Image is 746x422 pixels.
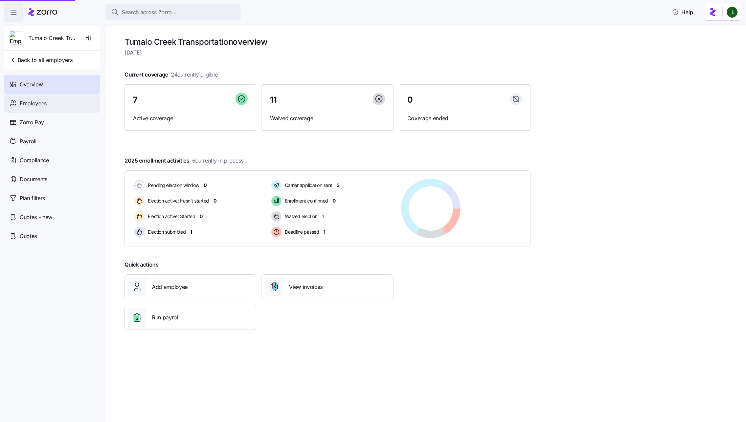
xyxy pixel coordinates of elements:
[28,34,77,42] span: Tumalo Creek Transportation
[4,170,100,189] a: Documents
[146,197,209,204] span: Election active: Hasn't started
[4,94,100,113] a: Employees
[337,182,340,189] span: 3
[125,156,244,165] span: 2025 enrollment activities
[4,189,100,208] a: Plan filters
[125,260,159,269] span: Quick actions
[9,56,73,64] span: Back to all employers
[171,70,218,79] span: 24 currently eligible
[152,313,179,322] span: Run payroll
[407,114,522,123] span: Coverage ended
[192,156,244,165] span: 6 currently in process
[20,175,47,184] span: Documents
[190,229,192,235] span: 1
[125,48,530,57] span: [DATE]
[727,7,738,18] img: d9b9d5af0451fe2f8c405234d2cf2198
[283,213,318,220] span: Waived election
[146,182,199,189] span: Pending election window
[289,283,323,291] span: View invoices
[20,232,37,240] span: Quotes
[4,75,100,94] a: Overview
[20,156,49,165] span: Compliance
[333,197,336,204] span: 0
[125,70,218,79] span: Current coverage
[106,4,241,20] button: Search across Zorro...
[10,31,23,45] img: Employer logo
[20,99,47,108] span: Employees
[270,96,276,104] span: 11
[7,53,75,67] button: Back to all employers
[146,229,186,235] span: Election submitted
[125,37,530,47] h1: Tumalo Creek Transportation overview
[204,182,207,189] span: 0
[407,96,413,104] span: 0
[20,80,43,89] span: Overview
[133,96,138,104] span: 7
[323,229,325,235] span: 1
[666,5,699,19] button: Help
[4,132,100,151] a: Payroll
[133,114,248,123] span: Active coverage
[672,8,693,16] span: Help
[283,197,328,204] span: Enrollment confirmed
[4,151,100,170] a: Compliance
[152,283,188,291] span: Add employee
[20,118,44,127] span: Zorro Pay
[213,197,217,204] span: 0
[283,229,319,235] span: Deadline passed
[283,182,332,189] span: Carrier application sent
[20,137,37,146] span: Payroll
[4,208,100,227] a: Quotes - new
[270,114,385,123] span: Waived coverage
[20,194,45,203] span: Plan filters
[4,113,100,132] a: Zorro Pay
[146,213,195,220] span: Election active: Started
[200,213,203,220] span: 0
[20,213,52,221] span: Quotes - new
[322,213,324,220] span: 1
[4,227,100,246] a: Quotes
[122,8,177,17] span: Search across Zorro...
